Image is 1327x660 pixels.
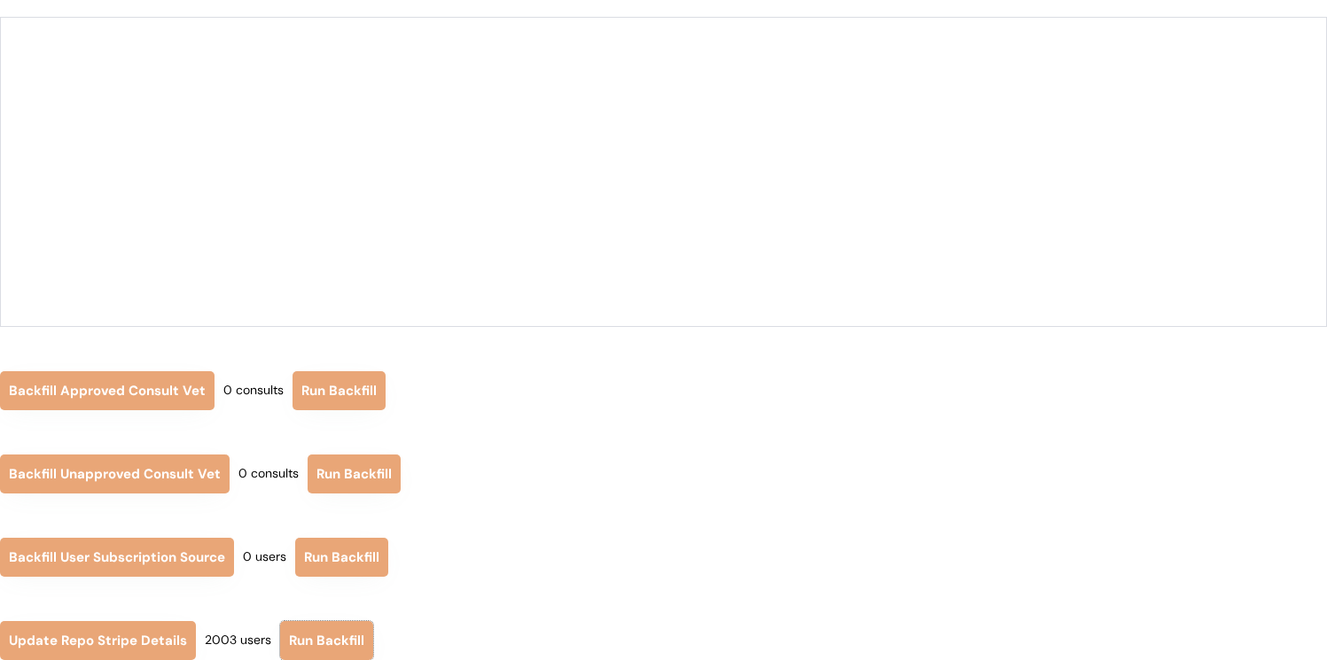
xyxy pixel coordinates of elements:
[243,548,286,566] div: 0 users
[205,632,271,649] div: 2003 users
[280,621,373,660] button: Run Backfill
[308,454,401,493] button: Run Backfill
[293,371,386,410] button: Run Backfill
[238,465,299,483] div: 0 consults
[223,382,284,400] div: 0 consults
[295,538,388,577] button: Run Backfill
